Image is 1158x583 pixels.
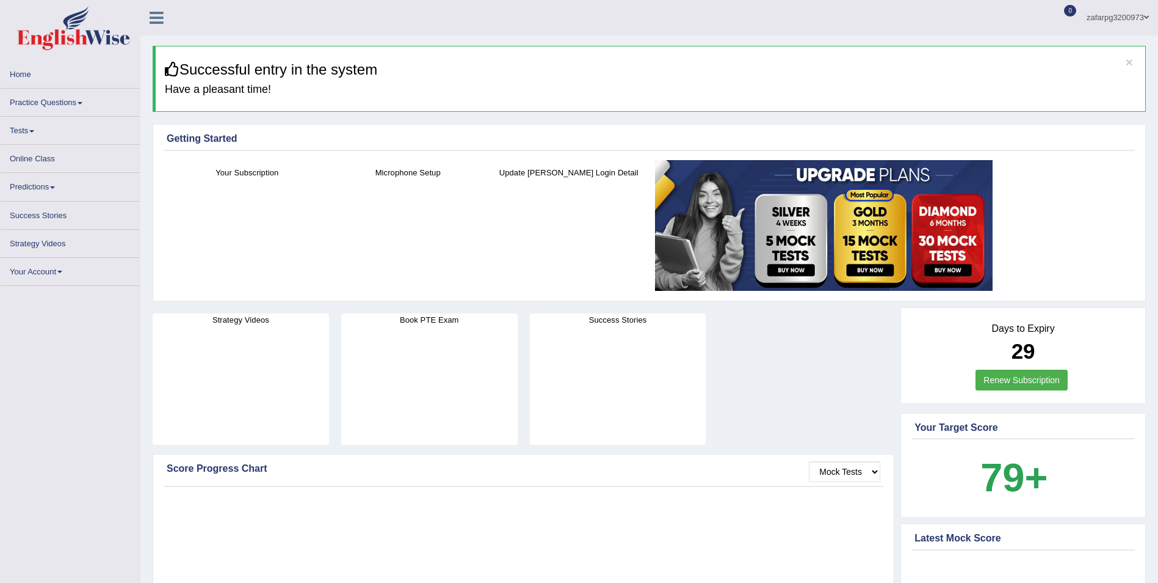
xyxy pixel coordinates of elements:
h4: Microphone Setup [333,166,482,179]
h4: Strategy Videos [153,313,329,326]
img: small5.jpg [655,160,993,291]
h4: Success Stories [530,313,706,326]
a: Online Class [1,145,140,169]
div: Score Progress Chart [167,461,880,476]
div: Your Target Score [914,420,1132,435]
a: Home [1,61,140,84]
a: Renew Subscription [975,370,1068,391]
a: Strategy Videos [1,230,140,254]
h4: Update [PERSON_NAME] Login Detail [494,166,643,179]
h4: Days to Expiry [914,323,1132,334]
a: Predictions [1,173,140,197]
a: Tests [1,117,140,141]
h4: Have a pleasant time! [165,84,1136,96]
button: × [1126,56,1133,68]
a: Your Account [1,258,140,282]
h3: Successful entry in the system [165,62,1136,78]
div: Latest Mock Score [914,531,1132,546]
h4: Book PTE Exam [341,313,518,326]
b: 79+ [980,455,1048,500]
span: 0 [1064,5,1076,16]
div: Getting Started [167,131,1132,146]
a: Success Stories [1,202,140,226]
a: Practice Questions [1,89,140,112]
h4: Your Subscription [173,166,321,179]
b: 29 [1011,339,1035,363]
